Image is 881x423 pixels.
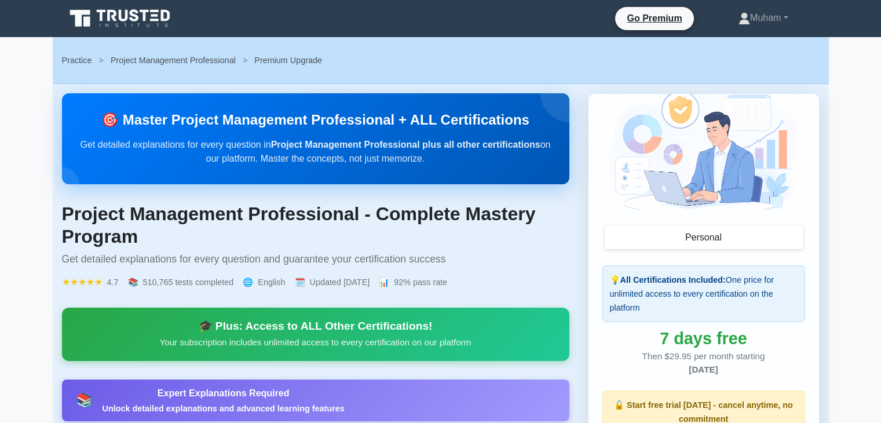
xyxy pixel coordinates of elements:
[76,393,93,407] div: 📚
[295,275,305,289] span: 🗓️
[111,56,236,65] a: Project Management Professional
[107,275,119,289] span: 4.7
[103,386,345,400] div: Expert Explanations Required
[711,6,816,30] a: Muham
[98,56,103,65] span: >
[605,226,803,249] button: Personal
[258,275,285,289] span: English
[620,11,689,25] a: Go Premium
[103,403,345,414] div: Unlock detailed explanations and advanced learning features
[81,112,551,129] h2: 🎯 Master Project Management Professional + ALL Certifications
[689,364,718,374] span: [DATE]
[620,275,726,285] strong: All Certifications Included:
[310,275,370,289] span: Updated [DATE]
[62,252,569,266] p: Get detailed explanations for every question and guarantee your certification success
[379,275,389,289] span: 📊
[62,275,103,289] span: ★★★★★
[128,275,138,289] span: 📚
[602,265,805,322] div: 💡 One price for unlimited access to every certification on the platform
[243,275,253,289] span: 🌐
[271,140,540,149] strong: Project Management Professional plus all other certifications
[62,56,92,65] a: Practice
[81,138,551,166] p: Get detailed explanations for every question in on our platform. Master the concepts, not just me...
[76,336,555,349] p: Your subscription includes unlimited access to every certification on our platform
[602,331,805,345] div: 7 days free
[254,56,322,65] span: Premium Upgrade
[76,319,555,333] div: 🎓 Plus: Access to ALL Other Certifications!
[143,275,234,289] span: 510,765 tests completed
[394,275,447,289] span: 92% pass rate
[62,203,569,247] h1: Project Management Professional - Complete Mastery Program
[243,56,247,65] span: >
[602,350,805,377] div: Then $29.95 per month starting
